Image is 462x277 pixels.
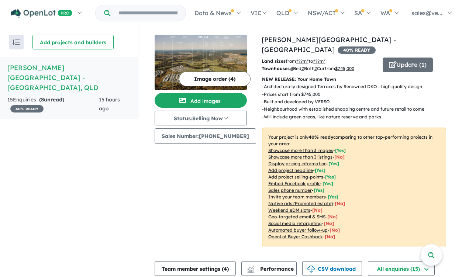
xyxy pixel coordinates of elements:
[262,91,430,98] p: - Prices start from $745,000
[155,93,247,108] button: Add images
[268,221,322,226] u: Social media retargeting
[262,35,396,54] a: [PERSON_NAME][GEOGRAPHIC_DATA] - [GEOGRAPHIC_DATA]
[7,96,99,113] div: 15 Enquir ies
[325,234,335,239] span: [No]
[241,261,297,276] button: Performance
[301,66,304,71] u: 2
[268,167,313,173] u: Add project headline
[32,35,114,49] button: Add projects and builders
[10,105,44,112] span: 40 % READY
[268,207,310,213] u: Weekend eDM slots
[247,266,254,270] img: line-chart.svg
[155,35,247,90] img: Ripley Square Estate - Ripley
[7,63,131,93] h5: [PERSON_NAME][GEOGRAPHIC_DATA] - [GEOGRAPHIC_DATA] , QLD
[314,66,317,71] u: 2
[307,266,315,273] img: download icon
[248,266,294,272] span: Performance
[268,194,326,200] u: Invite your team members
[302,261,362,276] button: CSV download
[330,227,340,233] span: [No]
[268,187,312,193] u: Sales phone number
[155,261,236,276] button: Team member settings (4)
[411,9,442,17] span: sales@ve...
[268,181,321,186] u: Embed Facebook profile
[308,134,333,140] b: 40 % ready
[328,194,338,200] span: [ Yes ]
[323,181,333,186] span: [ Yes ]
[291,66,293,71] u: 3
[325,174,336,180] span: [ Yes ]
[335,148,346,153] span: [ Yes ]
[268,201,333,206] u: Native ads (Promoted estate)
[262,58,286,64] b: Land sizes
[155,128,256,144] button: Sales Number:[PHONE_NUMBER]
[334,154,345,160] span: [ No ]
[262,83,430,90] p: - Architecturally designed Terraces by Renowned DKO – high quality design
[99,96,120,112] span: 15 hours ago
[262,76,446,83] p: NEW RELEASE: Your Home Town
[383,58,433,72] button: Update (1)
[268,214,325,219] u: Geo-targeted email & SMS
[179,72,251,86] button: Image order (4)
[268,161,327,166] u: Display pricing information
[308,58,325,64] span: to
[268,154,332,160] u: Showcase more than 3 listings
[262,113,430,121] p: - Will include green areas, like nature reserve and parks
[41,96,44,103] span: 8
[327,214,338,219] span: [No]
[324,58,325,62] sup: 2
[314,187,324,193] span: [ Yes ]
[335,201,345,206] span: [No]
[307,58,308,62] sup: 2
[262,128,446,246] p: Your project is only comparing to other top-performing projects in your area: - - - - - - - - - -...
[11,9,72,18] img: Openlot PRO Logo White
[268,174,323,180] u: Add project selling-points
[247,268,255,273] img: bar-chart.svg
[315,167,325,173] span: [ Yes ]
[335,66,354,71] u: $ 745,000
[262,98,430,105] p: - Built and developed by VERSO
[324,221,334,226] span: [No]
[268,234,323,239] u: OpenLot Buyer Cashback
[262,58,377,65] p: from
[312,207,323,213] span: [No]
[39,96,64,103] strong: ( unread)
[268,227,328,233] u: Automated buyer follow-up
[296,58,308,64] u: ??? m
[328,161,339,166] span: [ Yes ]
[224,266,227,272] span: 4
[155,111,247,125] button: Status:Selling Now
[268,148,333,153] u: Showcase more than 3 images
[368,261,435,276] button: All enquiries (15)
[262,66,291,71] b: Townhouses:
[13,39,20,45] img: sort.svg
[262,65,377,72] p: Bed Bath Car from
[313,58,325,64] u: ???m
[112,5,184,21] input: Try estate name, suburb, builder or developer
[338,46,376,54] span: 40 % READY
[262,105,430,113] p: - Neighbourhood with established shopping centre and future retail to come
